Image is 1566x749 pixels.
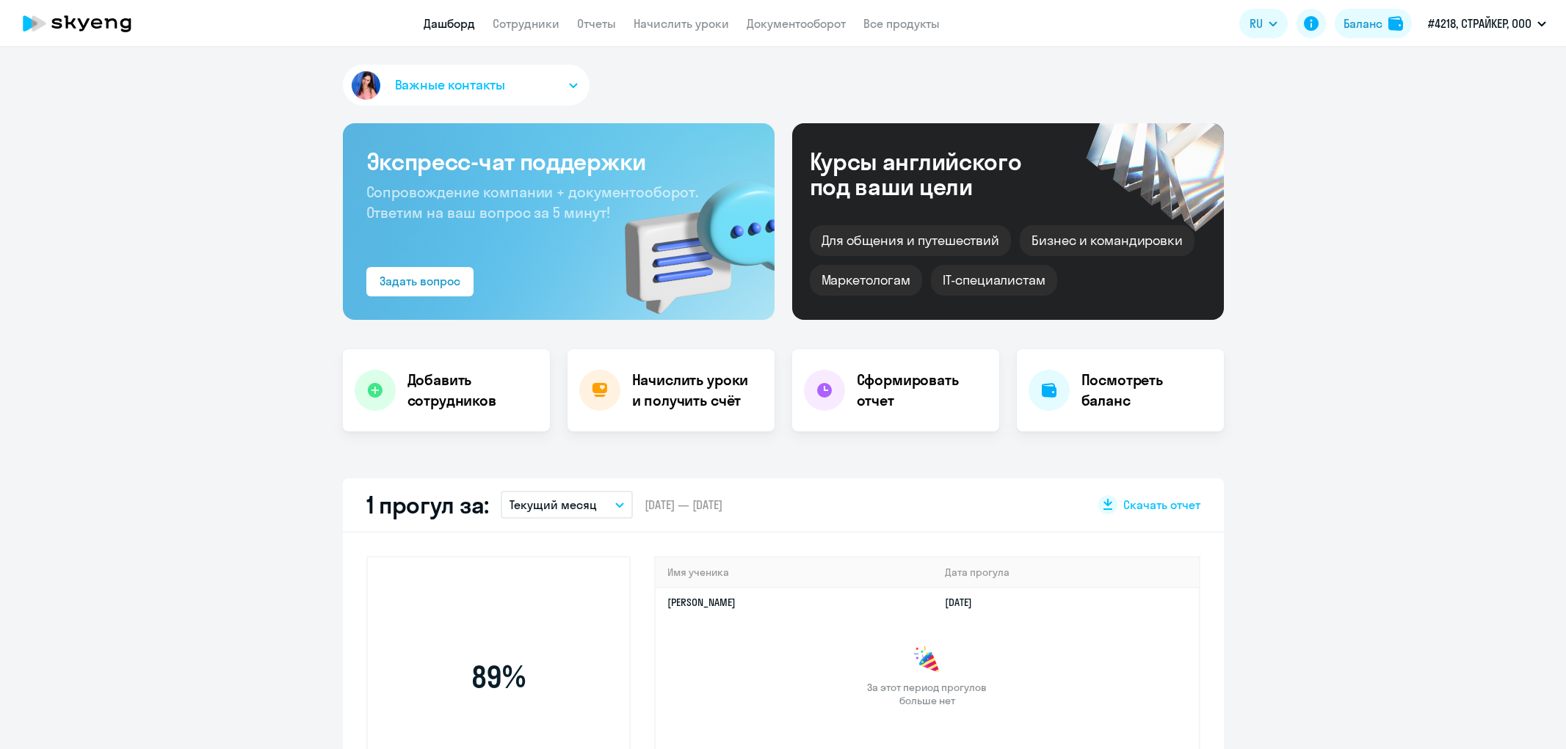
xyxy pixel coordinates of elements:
[1335,9,1412,38] button: Балансbalance
[857,370,987,411] h4: Сформировать отчет
[1250,15,1263,32] span: RU
[510,496,597,514] p: Текущий месяц
[634,16,729,31] a: Начислить уроки
[414,660,583,695] span: 89 %
[1421,6,1554,41] button: #4218, СТРАЙКЕР, ООО
[656,558,934,588] th: Имя ученика
[1081,370,1212,411] h4: Посмотреть баланс
[1388,16,1403,31] img: balance
[933,558,1198,588] th: Дата прогула
[1123,497,1200,513] span: Скачать отчет
[1428,15,1531,32] p: #4218, СТРАЙКЕР, ООО
[810,225,1012,256] div: Для общения и путешествий
[945,596,984,609] a: [DATE]
[343,65,590,106] button: Важные контакты
[810,149,1061,199] div: Курсы английского под ваши цели
[366,267,474,296] button: Задать вопрос
[380,272,460,290] div: Задать вопрос
[395,76,505,95] span: Важные контакты
[632,370,760,411] h4: Начислить уроки и получить счёт
[863,16,940,31] a: Все продукты
[366,490,489,519] h2: 1 прогул за:
[1020,225,1195,256] div: Бизнес и командировки
[1239,9,1288,38] button: RU
[501,491,633,519] button: Текущий месяц
[349,68,383,103] img: avatar
[866,681,989,707] span: За этот период прогулов больше нет
[407,370,538,411] h4: Добавить сотрудников
[810,265,922,296] div: Маркетологам
[1344,15,1382,32] div: Баланс
[603,155,775,320] img: bg-img
[931,265,1057,296] div: IT-специалистам
[493,16,559,31] a: Сотрудники
[747,16,846,31] a: Документооборот
[424,16,475,31] a: Дашборд
[913,646,942,675] img: congrats
[366,183,698,222] span: Сопровождение компании + документооборот. Ответим на ваш вопрос за 5 минут!
[667,596,736,609] a: [PERSON_NAME]
[366,147,751,176] h3: Экспресс-чат поддержки
[577,16,616,31] a: Отчеты
[645,497,722,513] span: [DATE] — [DATE]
